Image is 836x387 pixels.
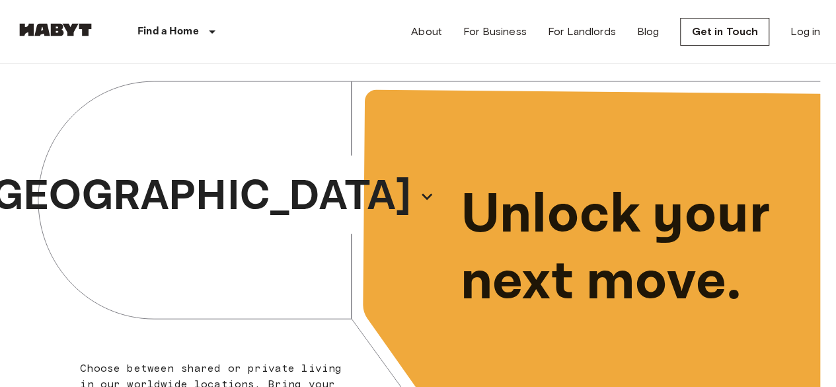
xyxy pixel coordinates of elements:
[463,24,527,40] a: For Business
[411,24,442,40] a: About
[548,24,616,40] a: For Landlords
[790,24,820,40] a: Log in
[137,24,199,40] p: Find a Home
[16,23,95,36] img: Habyt
[461,182,800,316] p: Unlock your next move.
[680,18,769,46] a: Get in Touch
[637,24,660,40] a: Blog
